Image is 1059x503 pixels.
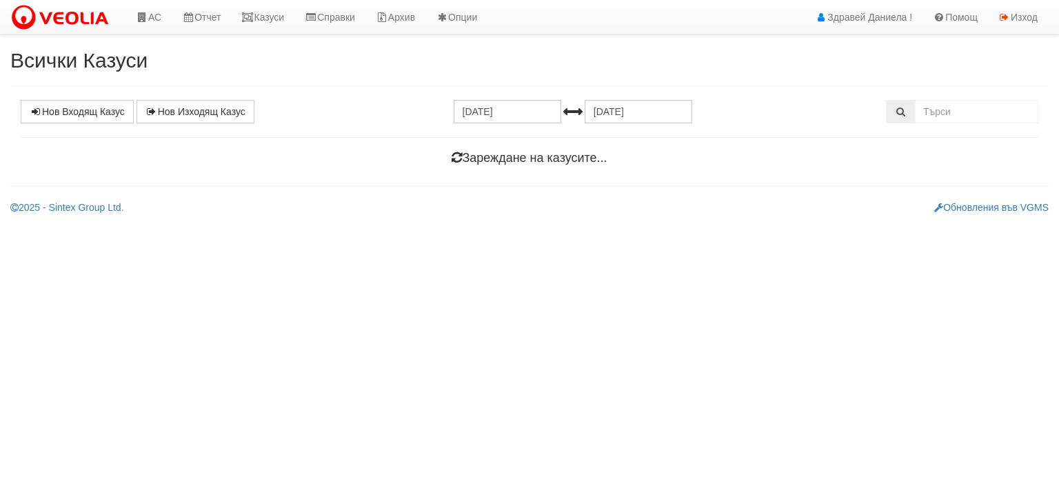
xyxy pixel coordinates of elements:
[934,202,1049,213] a: Обновления във VGMS
[10,49,1049,72] h2: Всички Казуси
[21,100,134,123] a: Нов Входящ Казус
[10,202,124,213] a: 2025 - Sintex Group Ltd.
[21,152,1038,165] h4: Зареждане на казусите...
[137,100,254,123] a: Нов Изходящ Казус
[10,3,115,32] img: VeoliaLogo.png
[915,100,1038,123] input: Търсене по Идентификатор, Бл/Вх/Ап, Тип, Описание, Моб. Номер, Имейл, Файл, Коментар,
